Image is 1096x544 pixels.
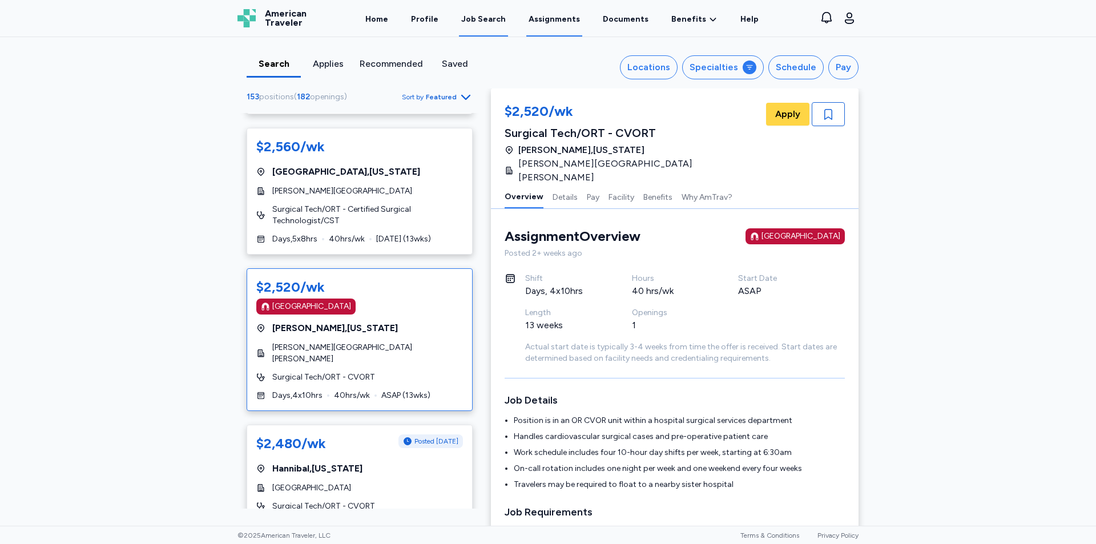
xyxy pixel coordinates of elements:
li: Handles cardiovascular surgical cases and pre-operative patient care [514,431,845,442]
div: [GEOGRAPHIC_DATA] [761,231,840,242]
span: [PERSON_NAME][GEOGRAPHIC_DATA][PERSON_NAME] [272,342,463,365]
div: Recommended [360,57,423,71]
div: Specialties [690,61,738,74]
div: ASAP [738,284,817,298]
button: Pay [587,184,599,208]
span: American Traveler [265,9,307,27]
span: 40 hrs/wk [334,390,370,401]
span: Sort by [402,92,424,102]
div: Posted 2+ weeks ago [505,248,845,259]
h3: Job Details [505,392,845,408]
span: 40 hrs/wk [329,233,365,245]
span: [GEOGRAPHIC_DATA] , [US_STATE] [272,165,420,179]
div: 40 hrs/wk [632,284,711,298]
button: Facility [609,184,634,208]
div: Start Date [738,273,817,284]
li: Position is in an OR CVOR unit within a hospital surgical services department [514,415,845,426]
div: Schedule [776,61,816,74]
img: Logo [237,9,256,27]
span: Posted [DATE] [414,437,458,446]
a: Job Search [459,1,508,37]
div: [GEOGRAPHIC_DATA] [272,301,351,312]
div: 1 [632,319,711,332]
button: Sort byFeatured [402,90,473,104]
button: Specialties [682,55,764,79]
span: [PERSON_NAME][GEOGRAPHIC_DATA] [272,186,412,197]
span: [GEOGRAPHIC_DATA] [272,482,351,494]
span: 153 [247,92,259,102]
span: [PERSON_NAME] , [US_STATE] [272,321,398,335]
span: positions [259,92,294,102]
span: Surgical Tech/ORT - Certified Surgical Technologist/CST [272,204,463,227]
div: Saved [432,57,477,71]
div: Hours [632,273,711,284]
div: 13 weeks [525,319,605,332]
a: Assignments [526,1,582,37]
div: $2,520/wk [505,102,764,123]
a: Benefits [671,14,718,25]
a: Terms & Conditions [740,531,799,539]
span: Featured [426,92,457,102]
li: Travelers may be required to float to a nearby sister hospital [514,479,845,490]
span: Surgical Tech/ORT - CVORT [272,501,375,512]
span: openings [310,92,344,102]
span: Days , 5 x 8 hrs [272,233,317,245]
button: Benefits [643,184,672,208]
span: Days , 4 x 10 hrs [272,390,323,401]
button: Schedule [768,55,824,79]
span: ASAP ( 13 wks) [381,390,430,401]
button: Locations [620,55,678,79]
li: On-call rotation includes one night per week and one weekend every four weeks [514,463,845,474]
span: [PERSON_NAME] , [US_STATE] [518,143,644,157]
div: Length [525,307,605,319]
div: Openings [632,307,711,319]
div: Job Search [461,14,506,25]
span: Benefits [671,14,706,25]
span: [PERSON_NAME][GEOGRAPHIC_DATA][PERSON_NAME] [518,157,757,184]
div: ( ) [247,91,352,103]
div: $2,520/wk [256,278,325,296]
span: [DATE] ( 13 wks) [376,233,431,245]
div: Days, 4x10hrs [525,284,605,298]
a: Privacy Policy [817,531,859,539]
li: Work schedule includes four 10-hour day shifts per week, starting at 6:30am [514,447,845,458]
div: Surgical Tech/ORT - CVORT [505,125,764,141]
div: Applies [305,57,350,71]
span: Surgical Tech/ORT - CVORT [272,372,375,383]
div: Pay [836,61,851,74]
button: Details [553,184,578,208]
span: Hannibal , [US_STATE] [272,462,362,476]
div: Assignment Overview [505,227,640,245]
div: Actual start date is typically 3-4 weeks from time the offer is received. Start dates are determi... [525,341,845,364]
span: Apply [775,107,800,121]
div: Locations [627,61,670,74]
div: Shift [525,273,605,284]
div: $2,480/wk [256,434,326,453]
div: Search [251,57,296,71]
span: 182 [297,92,310,102]
h3: Job Requirements [505,504,845,520]
span: © 2025 American Traveler, LLC [237,531,331,540]
button: Overview [505,184,543,208]
button: Apply [766,103,809,126]
button: Why AmTrav? [682,184,732,208]
div: $2,560/wk [256,138,325,156]
button: Pay [828,55,859,79]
